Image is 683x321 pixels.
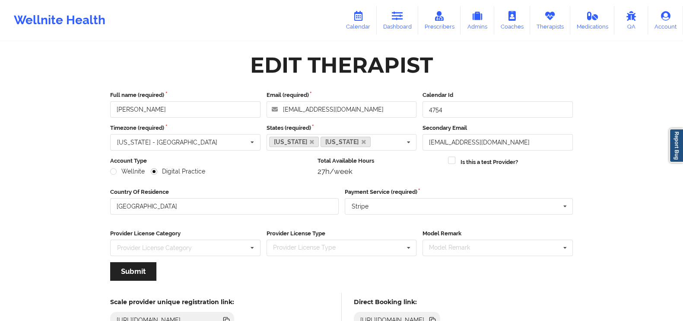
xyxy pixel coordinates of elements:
div: [US_STATE] - [GEOGRAPHIC_DATA] [117,139,217,145]
div: Edit Therapist [250,51,433,79]
a: QA [614,6,648,35]
a: Therapists [530,6,570,35]
a: Account [648,6,683,35]
a: Coaches [494,6,530,35]
div: Model Remark [427,243,483,253]
label: Total Available Hours [318,157,442,165]
a: Prescribers [418,6,461,35]
div: Provider License Type [271,243,348,253]
input: Full name [110,101,260,118]
label: Secondary Email [423,124,573,132]
label: Wellnite [110,168,145,175]
div: Stripe [352,203,369,209]
label: Account Type [110,157,311,165]
label: States (required) [267,124,417,132]
input: Email address [267,101,417,118]
label: Timezone (required) [110,124,260,132]
label: Country Of Residence [110,188,339,196]
label: Provider License Type [267,229,417,238]
input: Calendar Id [423,101,573,118]
label: Email (required) [267,91,417,100]
label: Calendar Id [423,91,573,100]
label: Is this a test Provider? [461,158,518,167]
label: Provider License Category [110,229,260,238]
a: Report Bug [669,128,683,163]
button: Submit [110,262,156,281]
input: Email [423,134,573,151]
h5: Direct Booking link: [354,298,441,306]
a: Dashboard [377,6,418,35]
label: Model Remark [423,229,573,238]
div: 27h/week [318,167,442,176]
label: Digital Practice [151,168,205,175]
a: [US_STATE] [321,137,371,147]
div: Provider License Category [117,245,192,251]
a: Calendar [340,6,377,35]
h5: Scale provider unique registration link: [110,298,234,306]
a: [US_STATE] [269,137,319,147]
a: Admins [461,6,494,35]
label: Payment Service (required) [345,188,573,196]
a: Medications [570,6,615,35]
label: Full name (required) [110,91,260,100]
